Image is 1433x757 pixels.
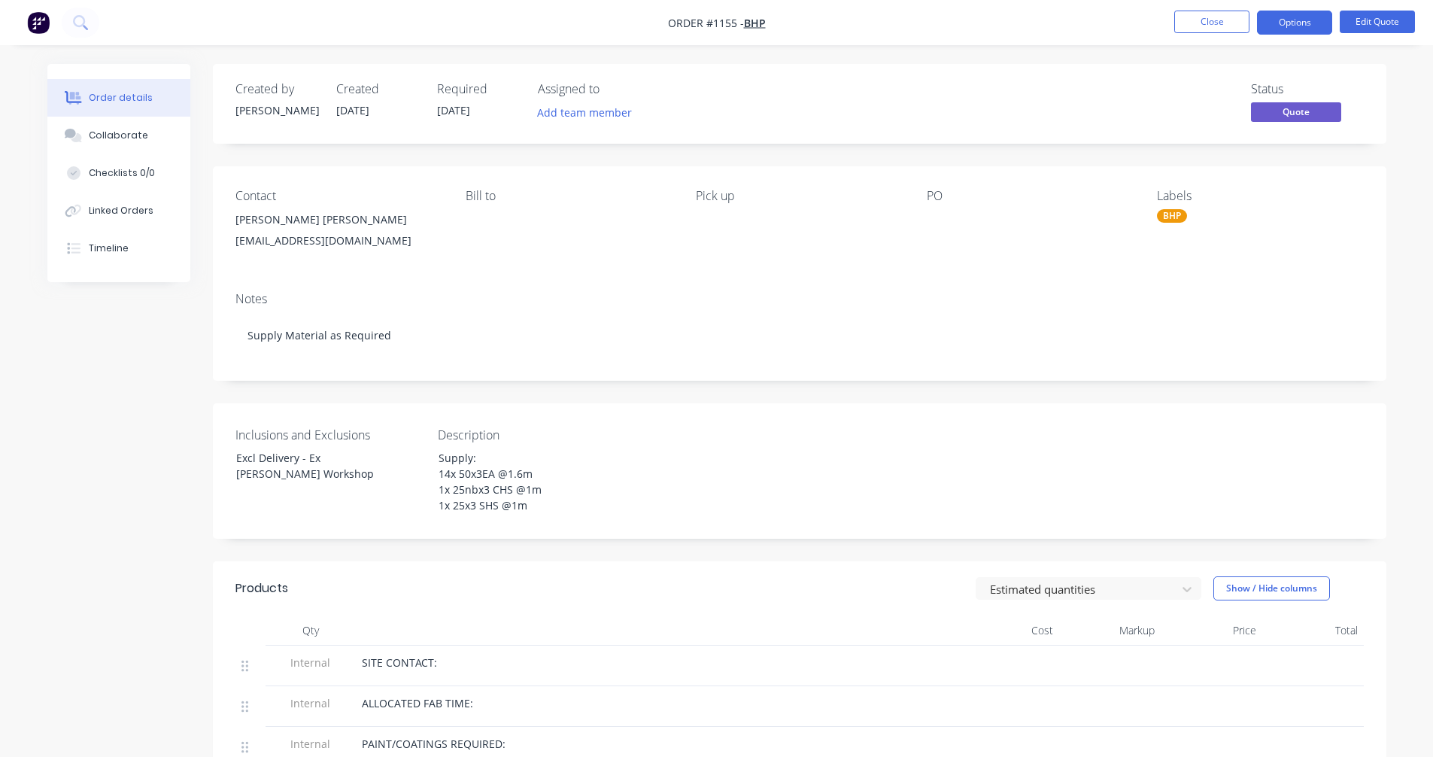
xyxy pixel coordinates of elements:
div: Markup [1059,616,1161,646]
div: Labels [1157,189,1363,203]
button: Options [1257,11,1332,35]
div: Notes [235,292,1364,306]
button: Add team member [529,102,639,123]
button: Show / Hide columns [1213,576,1330,600]
div: Total [1262,616,1364,646]
span: SITE CONTACT: [362,655,437,670]
div: Price [1161,616,1262,646]
span: [DATE] [336,103,369,117]
div: Order details [89,91,153,105]
div: [EMAIL_ADDRESS][DOMAIN_NAME] [235,230,442,251]
div: Bill to [466,189,672,203]
button: Timeline [47,230,190,267]
button: Checklists 0/0 [47,154,190,192]
span: Internal [272,655,350,670]
button: Collaborate [47,117,190,154]
div: [PERSON_NAME] [PERSON_NAME][EMAIL_ADDRESS][DOMAIN_NAME] [235,209,442,257]
div: Contact [235,189,442,203]
div: [PERSON_NAME] [PERSON_NAME] [235,209,442,230]
div: Required [437,82,520,96]
div: Timeline [89,242,129,255]
div: Pick up [696,189,902,203]
div: Status [1251,82,1364,96]
span: [DATE] [437,103,470,117]
a: BHP [744,16,766,30]
div: Cost [958,616,1059,646]
div: Linked Orders [89,204,153,217]
span: Order #1155 - [668,16,744,30]
button: Order details [47,79,190,117]
div: Supply: 14x 50x3EA @1.6m 1x 25nbx3 CHS @1m 1x 25x3 SHS @1m [427,447,615,516]
button: Edit Quote [1340,11,1415,33]
label: Inclusions and Exclusions [235,426,424,444]
div: Excl Delivery - Ex [PERSON_NAME] Workshop [224,447,412,485]
img: Factory [27,11,50,34]
button: Close [1174,11,1249,33]
div: PO [927,189,1133,203]
div: Qty [266,616,356,646]
span: Internal [272,736,350,752]
div: Products [235,579,288,597]
button: Add team member [538,102,640,123]
div: Created by [235,82,318,96]
div: [PERSON_NAME] [235,102,318,118]
span: PAINT/COATINGS REQUIRED: [362,737,505,751]
div: Checklists 0/0 [89,166,155,180]
label: Description [438,426,626,444]
span: Internal [272,695,350,711]
div: Supply Material as Required [235,312,1364,358]
div: Collaborate [89,129,148,142]
div: BHP [1157,209,1187,223]
button: Linked Orders [47,192,190,230]
span: Quote [1251,102,1341,121]
span: ALLOCATED FAB TIME: [362,696,473,710]
div: Assigned to [538,82,688,96]
div: Created [336,82,419,96]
